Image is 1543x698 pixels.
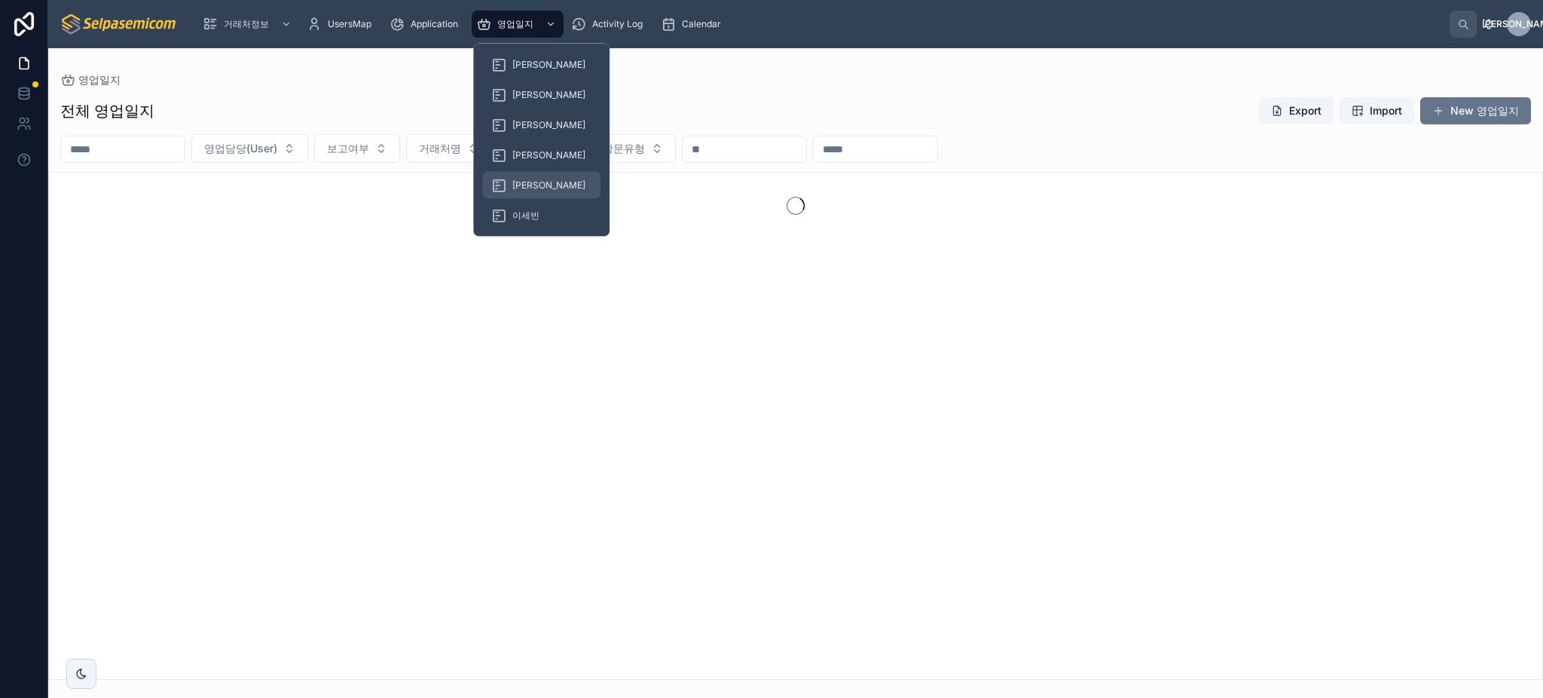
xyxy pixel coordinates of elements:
[191,134,308,163] button: Select Button
[1420,97,1531,124] button: New 영업일지
[512,89,585,101] span: [PERSON_NAME]
[512,179,585,191] span: [PERSON_NAME]
[603,141,645,156] span: 방문유형
[472,11,564,38] a: 영업일지
[592,18,643,30] span: Activity Log
[1340,97,1414,124] button: Import
[512,59,585,71] span: [PERSON_NAME]
[682,18,721,30] span: Calendar
[328,18,371,30] span: UsersMap
[482,81,600,109] a: [PERSON_NAME]
[1259,97,1334,124] button: Export
[567,11,653,38] a: Activity Log
[482,112,600,139] a: [PERSON_NAME]
[60,72,121,87] a: 영업일지
[314,134,400,163] button: Select Button
[191,8,1450,41] div: scrollable content
[590,134,676,163] button: Select Button
[656,11,732,38] a: Calendar
[198,11,299,38] a: 거래처정보
[1370,103,1402,118] span: Import
[497,18,533,30] span: 영업일지
[512,149,585,161] span: [PERSON_NAME]
[512,210,539,222] span: 이세빈
[302,11,382,38] a: UsersMap
[224,18,269,30] span: 거래처정보
[482,202,600,229] a: 이세빈
[204,141,277,156] span: 영업담당(User)
[482,51,600,78] a: [PERSON_NAME]
[406,134,492,163] button: Select Button
[385,11,469,38] a: Application
[419,141,461,156] span: 거래처명
[78,72,121,87] span: 영업일지
[60,12,179,36] img: App logo
[60,100,154,121] h1: 전체 영업일지
[482,142,600,169] a: [PERSON_NAME]
[482,172,600,199] a: [PERSON_NAME]
[512,119,585,131] span: [PERSON_NAME]
[327,141,369,156] span: 보고여부
[411,18,458,30] span: Application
